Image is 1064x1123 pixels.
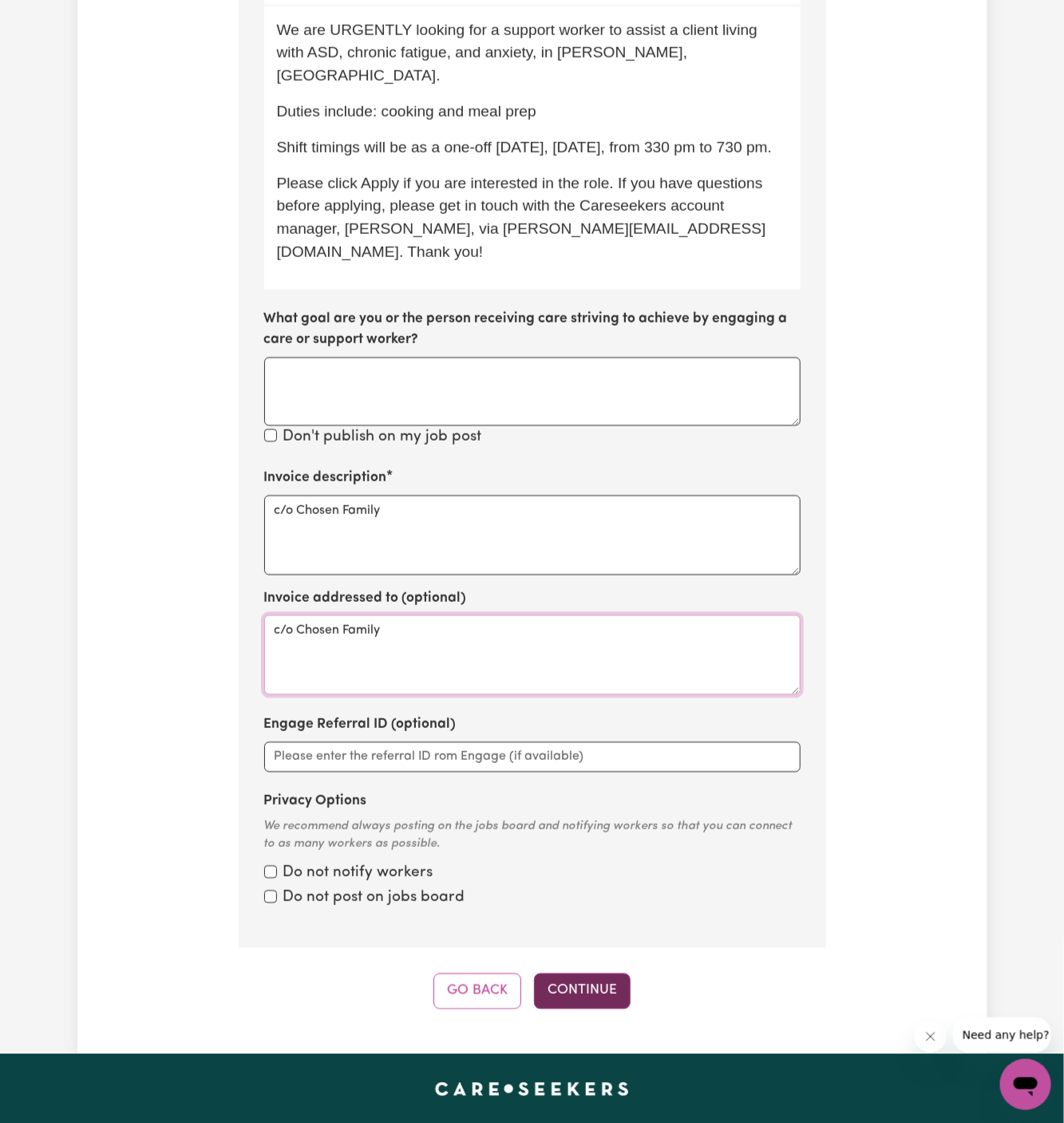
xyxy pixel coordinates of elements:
iframe: Message from company [953,1018,1051,1053]
span: Shift timings will be as a one-off [DATE], [DATE], from 330 pm to 730 pm. [277,139,773,156]
button: Go Back [433,974,521,1009]
textarea: c/o Chosen Family [264,615,801,695]
label: Engage Referral ID (optional) [264,714,457,735]
button: Continue [534,974,631,1009]
label: Don't publish on my job post [283,426,482,449]
textarea: c/o Chosen Family [264,496,801,575]
label: Privacy Options [264,792,367,813]
div: We recommend always posting on the jobs board and notifying workers so that you can connect to as... [264,819,801,855]
label: Do not post on jobs board [283,888,465,911]
a: Careseekers home page [435,1083,629,1096]
iframe: Button to launch messaging window [1000,1059,1051,1110]
label: What goal are you or the person receiving care striving to achieve by engaging a care or support ... [264,309,801,351]
label: Invoice description [264,468,387,488]
label: Do not notify workers [283,863,433,886]
label: Invoice addressed to (optional) [264,588,467,609]
span: Please click Apply if you are interested in the role. If you have questions before applying, plea... [277,175,767,260]
iframe: Close message [915,1021,947,1053]
span: Duties include: cooking and meal prep [277,103,536,120]
span: We are URGENTLY looking for a support worker to assist a client living with ASD, chronic fatigue,... [277,22,762,85]
input: Please enter the referral ID rom Engage (if available) [264,742,801,773]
